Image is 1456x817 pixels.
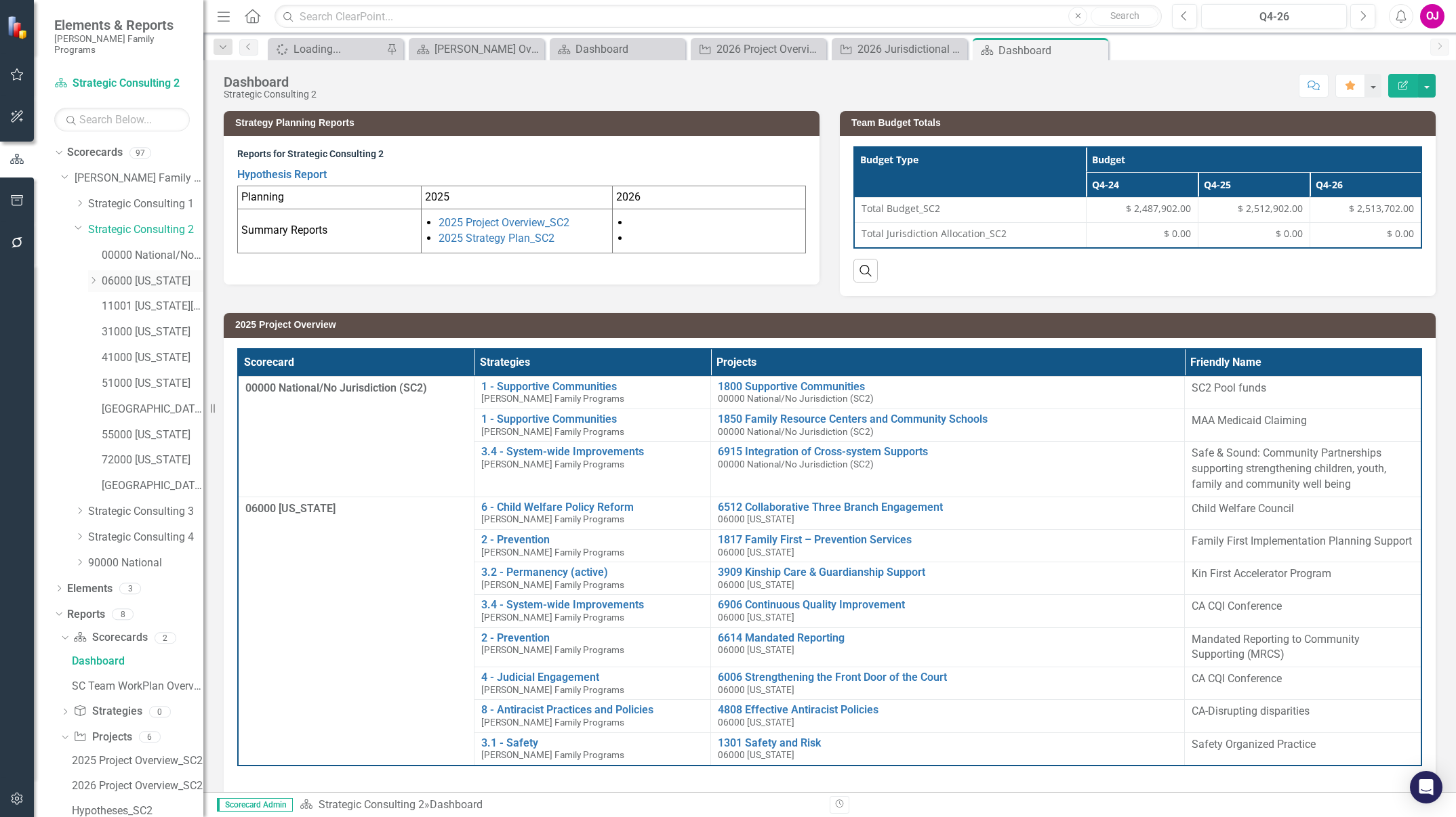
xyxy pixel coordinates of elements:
a: 06000 [US_STATE] [102,274,203,289]
span: SC2 Pool funds [1192,381,1266,394]
button: Search [1091,7,1158,26]
a: Strategic Consulting 1 [88,196,203,212]
a: 1 - Supportive Communities [481,413,704,425]
a: Hypothesis Report [237,168,327,181]
span: Child Welfare Council [1192,502,1294,515]
h3: Team Budget Totals [851,118,1429,128]
span: Total Budget_SC2 [862,202,1079,215]
a: [GEOGRAPHIC_DATA][US_STATE] [102,402,203,417]
a: 11001 [US_STATE][GEOGRAPHIC_DATA] [102,299,203,314]
a: 6512 Collaborative Three Branch Engagement [718,501,1177,514]
td: Double-Click to Edit Right Click for Context Menu [711,497,1185,529]
a: 4 - Judicial Engagement [481,671,704,684]
span: Mandated Reporting to Community Supporting (MRCS) [1192,633,1360,661]
td: Double-Click to Edit Right Click for Context Menu [711,595,1185,627]
td: Double-Click to Edit Right Click for Context Menu [474,562,711,595]
div: [PERSON_NAME] Overview [434,41,541,58]
a: Elements [67,581,113,597]
td: Double-Click to Edit Right Click for Context Menu [474,409,711,442]
strong: Reports for Strategic Consulting 2 [237,148,384,159]
a: 2026 Project Overview_SC2 [68,775,203,797]
span: 06000 [US_STATE] [718,749,794,760]
td: Double-Click to Edit Right Click for Context Menu [474,700,711,732]
span: [PERSON_NAME] Family Programs [481,684,624,695]
div: Loading... [294,41,383,58]
span: Search [1110,10,1139,21]
div: 2026 Jurisdictional Projects Assessment [857,41,964,58]
span: 06000 [US_STATE] [718,644,794,655]
a: 00000 National/No Jurisdiction (SC2) [102,248,203,264]
a: 2 - Prevention [481,632,704,644]
td: 2025 [422,186,613,209]
a: 6614 Mandated Reporting [718,632,1177,644]
a: 90000 National [88,556,203,571]
td: Double-Click to Edit Right Click for Context Menu [711,376,1185,408]
a: 55000 [US_STATE] [102,427,203,443]
p: Summary Reports [241,223,418,238]
a: Strategic Consulting 3 [88,504,203,520]
a: 8 - Antiracist Practices and Policies [481,704,704,716]
a: 2026 Jurisdictional Projects Assessment [835,41,964,58]
a: [PERSON_NAME] Family Programs [75,171,203,186]
a: Strategic Consulting 2 [54,76,190,91]
span: [PERSON_NAME] Family Programs [481,514,624,524]
span: 00000 National/No Jurisdiction (SC2) [718,393,874,404]
a: 31000 [US_STATE] [102,324,203,340]
span: CA CQI Conference [1192,600,1282,612]
a: 3.4 - System-wide Improvements [481,446,704,458]
div: Dashboard [224,75,317,89]
a: 6915 Integration of Cross-system Supports [718,446,1177,458]
h3: 2025 Project Overview [235,320,1429,330]
div: Dashboard [998,42,1105,59]
span: Kin First Accelerator Program [1192,567,1331,580]
a: 41000 [US_STATE] [102,350,203,366]
a: 3.4 - System-wide Improvements [481,599,704,611]
td: Double-Click to Edit Right Click for Context Menu [474,732,711,766]
td: Double-Click to Edit [1185,595,1421,627]
td: 2026 [612,186,805,209]
td: Double-Click to Edit Right Click for Context Menu [474,376,711,408]
td: Double-Click to Edit Right Click for Context Menu [474,627,711,667]
a: Projects [73,730,132,745]
img: ClearPoint Strategy [7,16,31,39]
div: 2 [155,632,176,644]
span: MAA Medicaid Claiming [1192,414,1307,427]
span: 06000 [US_STATE] [718,717,794,728]
a: Dashboard [68,650,203,672]
div: Dashboard [72,655,203,667]
a: 51000 [US_STATE] [102,376,203,392]
span: 06000 [US_STATE] [718,514,794,524]
a: 1817 Family First – Prevention Services [718,534,1177,546]
button: OJ [1420,4,1444,28]
div: 2026 Project Overview [716,41,823,58]
a: Loading... [271,41,383,58]
a: [PERSON_NAME] Overview [412,41,541,58]
a: Dashboard [553,41,682,58]
div: SC Team WorkPlan Overview [72,680,203,692]
a: 6906 Continuous Quality Improvement [718,599,1177,611]
td: Double-Click to Edit [1185,700,1421,732]
a: SC Team WorkPlan Overview [68,675,203,697]
td: Double-Click to Edit Right Click for Context Menu [711,409,1185,442]
span: [PERSON_NAME] Family Programs [481,717,624,728]
span: $ 0.00 [1276,227,1303,240]
div: 8 [112,608,134,620]
span: 00000 National/No Jurisdiction (SC2) [718,426,874,437]
span: $ 2,487,902.00 [1126,202,1191,215]
a: 2025 Strategy Plan_SC2 [439,232,554,245]
span: CA CQI Conference [1192,672,1282,685]
span: [PERSON_NAME] Family Programs [481,459,624,469]
a: Strategies [73,704,142,719]
span: 00000 National/No Jurisdiction (SC2) [245,381,427,394]
a: 1301 Safety and Risk [718,737,1177,749]
span: $ 2,512,902.00 [1238,202,1303,215]
span: [PERSON_NAME] Family Programs [481,426,624,437]
span: [PERSON_NAME] Family Programs [481,644,624,655]
a: Strategic Consulting 2 [319,798,424,811]
span: 06000 [US_STATE] [245,502,336,515]
span: Scorecard Admin [217,798,293,812]
a: 72000 [US_STATE] [102,453,203,468]
span: Safety Organized Practice [1192,738,1316,751]
td: Double-Click to Edit [1185,409,1421,442]
h3: Strategy Planning Reports [235,118,813,128]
